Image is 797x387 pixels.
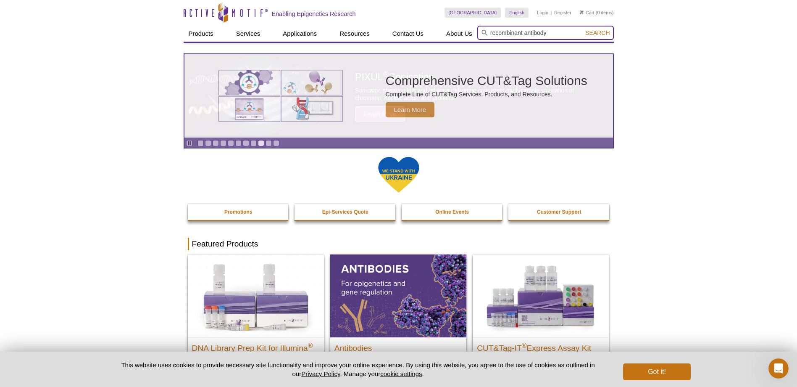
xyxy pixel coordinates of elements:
[477,340,605,353] h2: CUT&Tag-IT Express Assay Kit
[273,140,279,146] a: Go to slide 11
[184,54,613,138] article: Comprehensive CUT&Tag Solutions
[235,140,242,146] a: Go to slide 6
[184,54,613,138] a: Various genetic charts and diagrams. Comprehensive CUT&Tag Solutions Complete Line of CUT&Tag Ser...
[186,140,192,146] a: Toggle autoplay
[508,204,610,220] a: Customer Support
[768,358,789,379] iframe: Intercom live chat
[231,26,266,42] a: Services
[334,340,462,353] h2: Antibodies
[266,140,272,146] a: Go to slide 10
[473,254,609,382] a: CUT&Tag-IT® Express Assay Kit CUT&Tag-IT®Express Assay Kit Less variable and higher-throughput ge...
[537,209,581,215] strong: Customer Support
[386,102,435,117] span: Learn More
[445,8,501,18] a: [GEOGRAPHIC_DATA]
[402,204,503,220] a: Online Events
[184,26,218,42] a: Products
[386,90,587,98] p: Complete Line of CUT&Tag Services, Products, and Resources.
[322,209,368,215] strong: Epi-Services Quote
[250,140,257,146] a: Go to slide 8
[537,10,548,16] a: Login
[441,26,477,42] a: About Us
[192,340,320,353] h2: DNA Library Prep Kit for Illumina
[228,140,234,146] a: Go to slide 5
[551,8,552,18] li: |
[295,204,396,220] a: Epi-Services Quote
[505,8,529,18] a: English
[224,209,253,215] strong: Promotions
[583,29,612,37] button: Search
[205,140,211,146] a: Go to slide 2
[188,254,324,337] img: DNA Library Prep Kit for Illumina
[243,140,249,146] a: Go to slide 7
[580,8,614,18] li: (0 items)
[386,74,587,87] h2: Comprehensive CUT&Tag Solutions
[188,204,289,220] a: Promotions
[623,363,690,380] button: Got it!
[213,140,219,146] a: Go to slide 3
[272,10,356,18] h2: Enabling Epigenetics Research
[334,26,375,42] a: Resources
[380,370,422,377] button: cookie settings
[107,360,610,378] p: This website uses cookies to provide necessary site functionality and improve your online experie...
[477,26,614,40] input: Keyword, Cat. No.
[197,140,204,146] a: Go to slide 1
[330,254,466,382] a: All Antibodies Antibodies Application-tested antibodies for ChIP, CUT&Tag, and CUT&RUN.
[585,29,610,36] span: Search
[188,238,610,250] h2: Featured Products
[218,69,344,122] img: Various genetic charts and diagrams.
[580,10,584,14] img: Your Cart
[258,140,264,146] a: Go to slide 9
[435,209,469,215] strong: Online Events
[554,10,571,16] a: Register
[308,342,313,349] sup: ®
[220,140,226,146] a: Go to slide 4
[378,156,420,193] img: We Stand With Ukraine
[473,254,609,337] img: CUT&Tag-IT® Express Assay Kit
[522,342,527,349] sup: ®
[301,370,340,377] a: Privacy Policy
[330,254,466,337] img: All Antibodies
[580,10,594,16] a: Cart
[278,26,322,42] a: Applications
[387,26,429,42] a: Contact Us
